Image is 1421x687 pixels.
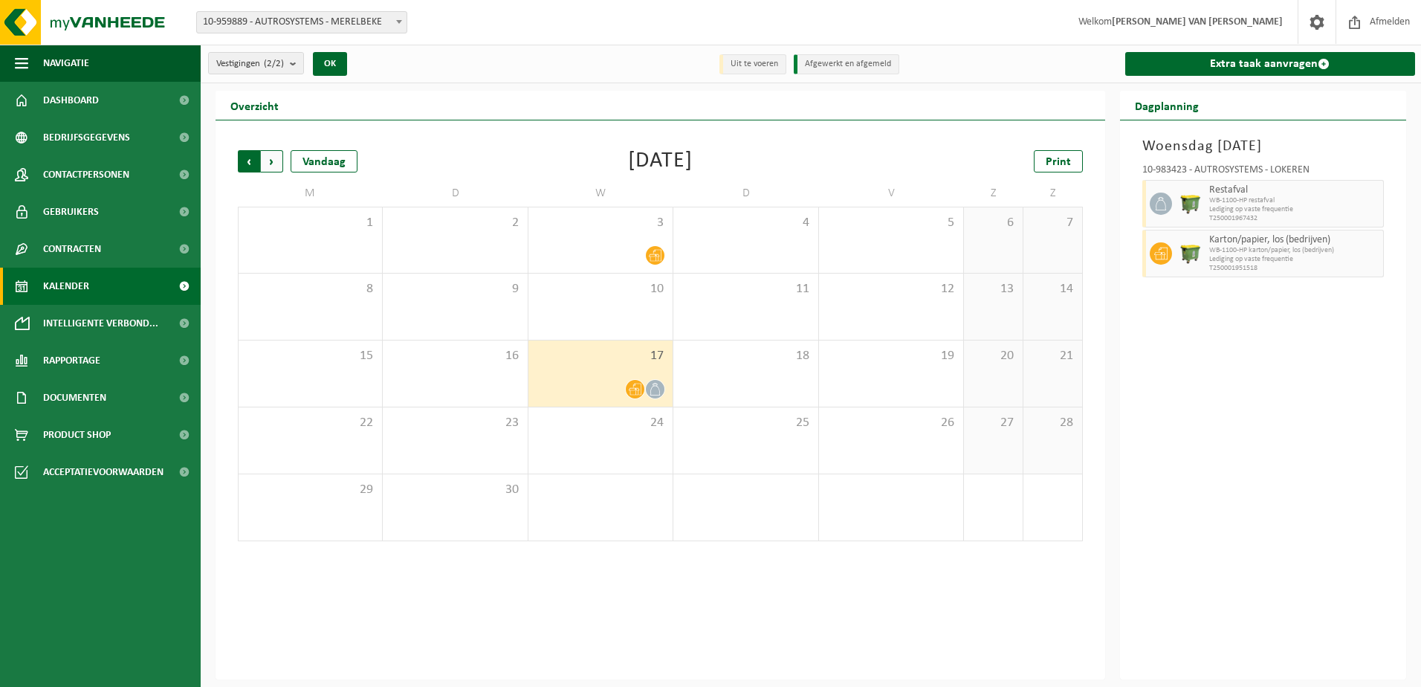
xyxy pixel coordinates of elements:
[383,180,528,207] td: D
[1120,91,1214,120] h2: Dagplanning
[1209,184,1380,196] span: Restafval
[1209,205,1380,214] span: Lediging op vaste frequentie
[1112,16,1283,28] strong: [PERSON_NAME] VAN [PERSON_NAME]
[971,348,1015,364] span: 20
[1209,196,1380,205] span: WB-1100-HP restafval
[971,281,1015,297] span: 13
[1179,193,1202,215] img: WB-1100-HPE-GN-50
[390,482,519,498] span: 30
[246,482,375,498] span: 29
[1142,135,1385,158] h3: Woensdag [DATE]
[313,52,347,76] button: OK
[826,415,956,431] span: 26
[43,379,106,416] span: Documenten
[1209,234,1380,246] span: Karton/papier, los (bedrijven)
[1031,348,1075,364] span: 21
[1209,255,1380,264] span: Lediging op vaste frequentie
[246,415,375,431] span: 22
[681,415,810,431] span: 25
[246,215,375,231] span: 1
[1179,242,1202,265] img: WB-1100-HPE-GN-50
[536,348,665,364] span: 17
[43,193,99,230] span: Gebruikers
[246,348,375,364] span: 15
[216,91,294,120] h2: Overzicht
[536,215,665,231] span: 3
[43,230,101,268] span: Contracten
[291,150,357,172] div: Vandaag
[1209,246,1380,255] span: WB-1100-HP karton/papier, los (bedrijven)
[390,215,519,231] span: 2
[1046,156,1071,168] span: Print
[390,348,519,364] span: 16
[390,281,519,297] span: 9
[719,54,786,74] li: Uit te voeren
[43,305,158,342] span: Intelligente verbond...
[1209,214,1380,223] span: T250001967432
[43,454,164,491] span: Acceptatievoorwaarden
[246,281,375,297] span: 8
[971,415,1015,431] span: 27
[819,180,964,207] td: V
[1142,165,1385,180] div: 10-983423 - AUTROSYSTEMS - LOKEREN
[43,342,100,379] span: Rapportage
[1034,150,1083,172] a: Print
[43,156,129,193] span: Contactpersonen
[1031,281,1075,297] span: 14
[264,59,284,68] count: (2/2)
[238,150,260,172] span: Vorige
[964,180,1023,207] td: Z
[43,268,89,305] span: Kalender
[681,281,810,297] span: 11
[216,53,284,75] span: Vestigingen
[1031,415,1075,431] span: 28
[826,281,956,297] span: 12
[536,281,665,297] span: 10
[794,54,899,74] li: Afgewerkt en afgemeld
[1209,264,1380,273] span: T250001951518
[1031,215,1075,231] span: 7
[628,150,693,172] div: [DATE]
[390,415,519,431] span: 23
[1023,180,1083,207] td: Z
[43,119,130,156] span: Bedrijfsgegevens
[673,180,818,207] td: D
[528,180,673,207] td: W
[197,12,407,33] span: 10-959889 - AUTROSYSTEMS - MERELBEKE
[208,52,304,74] button: Vestigingen(2/2)
[1125,52,1416,76] a: Extra taak aanvragen
[238,180,383,207] td: M
[261,150,283,172] span: Volgende
[43,45,89,82] span: Navigatie
[681,215,810,231] span: 4
[971,215,1015,231] span: 6
[681,348,810,364] span: 18
[43,82,99,119] span: Dashboard
[826,348,956,364] span: 19
[196,11,407,33] span: 10-959889 - AUTROSYSTEMS - MERELBEKE
[536,415,665,431] span: 24
[826,215,956,231] span: 5
[43,416,111,454] span: Product Shop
